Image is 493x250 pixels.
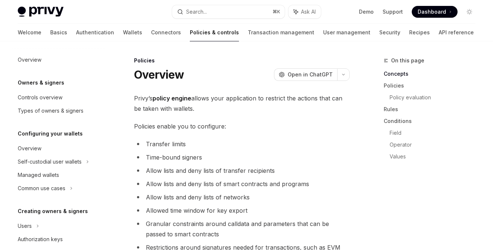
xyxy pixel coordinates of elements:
a: Overview [12,53,106,66]
a: Security [379,24,400,41]
a: Conditions [384,115,481,127]
a: Demo [359,8,374,16]
a: Concepts [384,68,481,80]
h5: Configuring your wallets [18,129,83,138]
a: Authorization keys [12,233,106,246]
li: Allow lists and deny lists of transfer recipients [134,165,350,176]
a: Operator [390,139,481,151]
a: Values [390,151,481,162]
li: Transfer limits [134,139,350,149]
div: Users [18,222,32,230]
li: Allow lists and deny lists of networks [134,192,350,202]
a: Transaction management [248,24,314,41]
a: Types of owners & signers [12,104,106,117]
div: Self-custodial user wallets [18,157,82,166]
li: Allowed time window for key export [134,205,350,216]
a: Recipes [409,24,430,41]
span: Privy’s allows your application to restrict the actions that can be taken with wallets. [134,93,350,114]
a: Support [383,8,403,16]
strong: policy engine [153,95,191,102]
a: Connectors [151,24,181,41]
a: Rules [384,103,481,115]
span: On this page [391,56,424,65]
a: Wallets [123,24,142,41]
a: Policies [384,80,481,92]
a: Authentication [76,24,114,41]
button: Search...⌘K [172,5,284,18]
div: Authorization keys [18,235,63,244]
a: Policies & controls [190,24,239,41]
a: Dashboard [412,6,458,18]
h5: Owners & signers [18,78,64,87]
li: Granular constraints around calldata and parameters that can be passed to smart contracts [134,219,350,239]
a: User management [323,24,370,41]
span: Dashboard [418,8,446,16]
span: Open in ChatGPT [288,71,333,78]
a: Policy evaluation [390,92,481,103]
div: Search... [186,7,207,16]
a: Basics [50,24,67,41]
div: Types of owners & signers [18,106,83,115]
button: Toggle dark mode [463,6,475,18]
a: Managed wallets [12,168,106,182]
h1: Overview [134,68,184,81]
span: Policies enable you to configure: [134,121,350,131]
button: Ask AI [288,5,321,18]
li: Allow lists and deny lists of smart contracts and programs [134,179,350,189]
a: Field [390,127,481,139]
span: ⌘ K [273,9,280,15]
a: Welcome [18,24,41,41]
div: Controls overview [18,93,62,102]
div: Managed wallets [18,171,59,179]
span: Ask AI [301,8,316,16]
div: Common use cases [18,184,65,193]
div: Policies [134,57,350,64]
a: API reference [439,24,474,41]
h5: Creating owners & signers [18,207,88,216]
li: Time-bound signers [134,152,350,162]
button: Open in ChatGPT [274,68,337,81]
div: Overview [18,144,41,153]
div: Overview [18,55,41,64]
a: Overview [12,142,106,155]
img: light logo [18,7,64,17]
a: Controls overview [12,91,106,104]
